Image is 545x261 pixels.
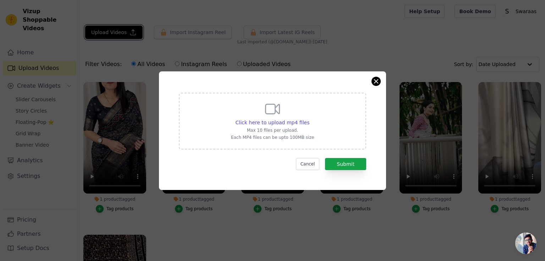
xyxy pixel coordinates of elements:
[231,127,314,133] p: Max 10 files per upload.
[325,158,366,170] button: Submit
[372,77,380,86] button: Close modal
[231,135,314,140] p: Each MP4 files can be upto 100MB size
[236,120,310,125] span: Click here to upload mp4 files
[296,158,320,170] button: Cancel
[515,233,536,254] a: Open chat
